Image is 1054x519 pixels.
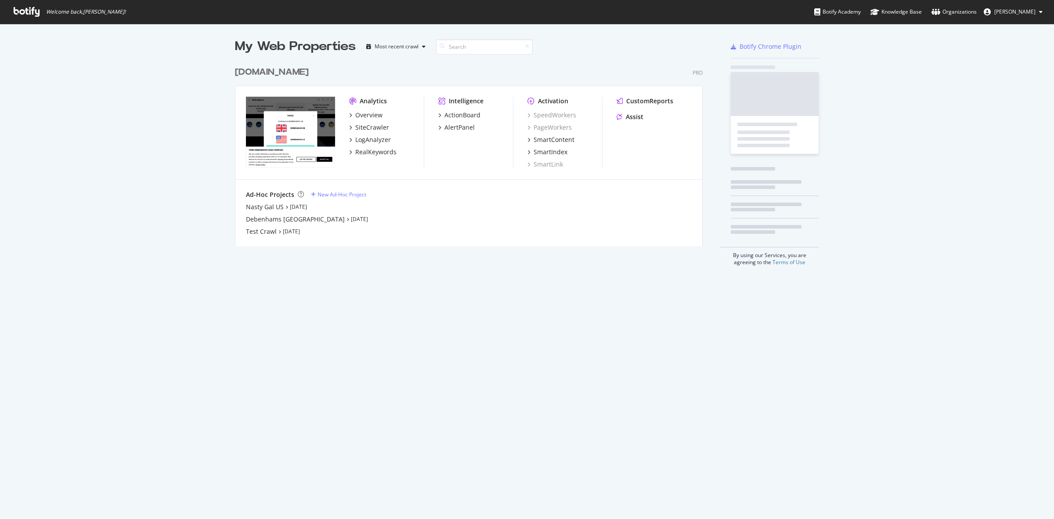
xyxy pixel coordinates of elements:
div: [DOMAIN_NAME] [235,66,309,79]
div: Activation [538,97,568,105]
div: By using our Services, you are agreeing to the [720,247,819,266]
a: CustomReports [617,97,673,105]
div: Intelligence [449,97,484,105]
div: Assist [626,113,643,121]
div: grid [235,55,710,246]
div: SmartIndex [534,148,567,156]
a: Nasty Gal US [246,203,284,211]
div: Ad-Hoc Projects [246,190,294,199]
a: SmartContent [527,135,574,144]
div: New Ad-Hoc Project [318,191,366,198]
a: SmartIndex [527,148,567,156]
a: [DATE] [290,203,307,211]
a: PageWorkers [527,123,572,132]
a: RealKeywords [349,148,397,156]
span: Zubair Kakuji [994,8,1036,15]
a: Botify Chrome Plugin [731,42,801,51]
div: Analytics [360,97,387,105]
a: Assist [617,113,643,121]
div: Overview [355,111,383,120]
a: Overview [349,111,383,120]
div: Organizations [931,7,977,16]
a: LogAnalyzer [349,135,391,144]
a: AlertPanel [438,123,475,132]
button: [PERSON_NAME] [977,5,1050,19]
div: Botify Academy [814,7,861,16]
a: SiteCrawler [349,123,389,132]
a: [DOMAIN_NAME] [235,66,312,79]
a: Test Crawl [246,227,277,236]
a: Debenhams [GEOGRAPHIC_DATA] [246,215,345,224]
div: Pro [693,69,703,76]
input: Search [436,39,533,54]
button: Most recent crawl [363,40,429,54]
div: Botify Chrome Plugin [740,42,801,51]
a: [DATE] [351,215,368,223]
div: LogAnalyzer [355,135,391,144]
div: SmartContent [534,135,574,144]
img: debenhams.com [246,97,335,168]
div: ActionBoard [444,111,480,120]
a: ActionBoard [438,111,480,120]
a: [DATE] [283,228,300,235]
div: Knowledge Base [870,7,922,16]
div: RealKeywords [355,148,397,156]
a: Terms of Use [772,258,805,266]
div: My Web Properties [235,38,356,55]
a: SmartLink [527,160,563,169]
span: Welcome back, [PERSON_NAME] ! [46,8,126,15]
a: SpeedWorkers [527,111,576,120]
div: AlertPanel [444,123,475,132]
div: Most recent crawl [375,44,419,49]
a: New Ad-Hoc Project [311,191,366,198]
div: CustomReports [626,97,673,105]
div: SiteCrawler [355,123,389,132]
